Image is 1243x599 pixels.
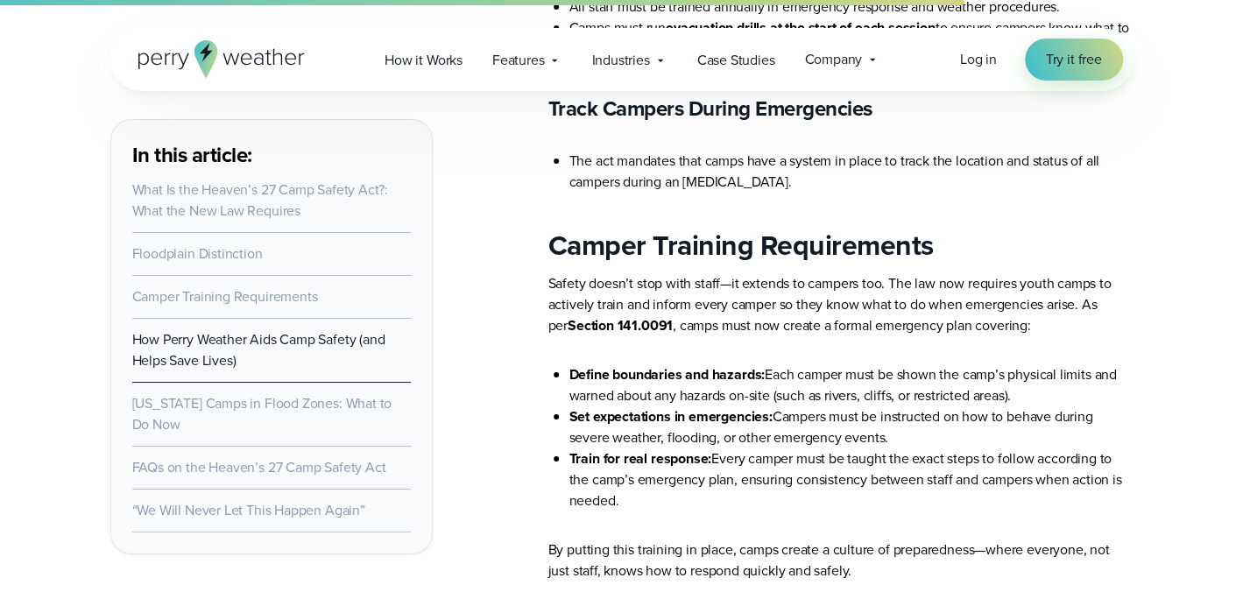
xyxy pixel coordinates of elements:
[697,50,775,71] span: Case Studies
[569,406,1134,448] li: Campers must be instructed on how to behave during severe weather, flooding, or other emergency e...
[569,364,766,384] strong: Define boundaries and hazards:
[1046,49,1102,70] span: Try it free
[569,18,1134,60] li: Camps must run to ensure campers know what to do if a warning is issued.
[568,315,673,335] strong: Section 141.0091
[132,500,365,520] a: “We Will Never Let This Happen Again”
[132,329,385,370] a: How Perry Weather Aids Camp Safety (and Helps Save Lives)
[132,393,392,434] a: [US_STATE] Camps in Flood Zones: What to Do Now
[548,539,1134,581] p: By putting this training in place, camps create a culture of preparedness—where everyone, not jus...
[370,42,477,78] a: How it Works
[569,364,1134,406] li: Each camper must be shown the camp’s physical limits and warned about any hazards on-site (such a...
[682,42,790,78] a: Case Studies
[132,180,388,221] a: What Is the Heaven’s 27 Camp Safety Act?: What the New Law Requires
[569,448,712,469] strong: Train for real response:
[548,273,1134,336] p: Safety doesn’t stop with staff—it extends to campers too. The law now requires youth camps to act...
[666,18,936,38] strong: evacuation drills at the start of each session
[385,50,463,71] span: How it Works
[132,141,411,169] h3: In this article:
[960,49,997,70] a: Log in
[591,50,649,71] span: Industries
[804,49,862,70] span: Company
[569,406,773,426] strong: Set expectations in emergencies:
[1025,39,1123,81] a: Try it free
[548,224,934,266] strong: Camper Training Requirements
[548,93,872,124] strong: Track Campers During Emergencies
[492,50,545,71] span: Features
[132,286,318,307] a: Camper Training Requirements
[569,151,1134,193] li: The act mandates that camps have a system in place to track the location and status of all camper...
[132,457,386,477] a: FAQs on the Heaven’s 27 Camp Safety Act
[960,49,997,69] span: Log in
[132,243,263,264] a: Floodplain Distinction
[569,448,1134,511] li: Every camper must be taught the exact steps to follow according to the camp’s emergency plan, ens...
